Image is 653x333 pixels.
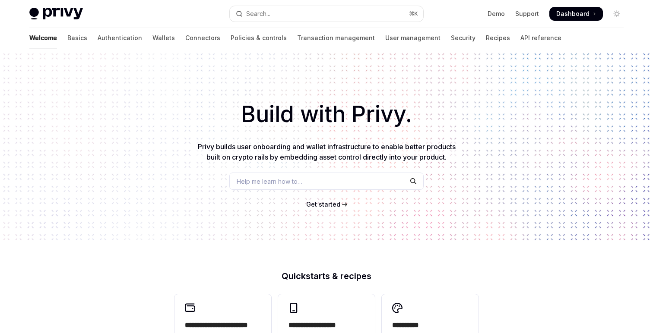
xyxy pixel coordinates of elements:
a: Authentication [98,28,142,48]
a: Policies & controls [231,28,287,48]
a: Security [451,28,475,48]
button: Open search [230,6,423,22]
a: Welcome [29,28,57,48]
a: Transaction management [297,28,375,48]
button: Toggle dark mode [610,7,624,21]
a: User management [385,28,441,48]
a: Get started [306,200,340,209]
span: ⌘ K [409,10,418,17]
a: Demo [488,9,505,18]
a: API reference [520,28,561,48]
a: Dashboard [549,7,603,21]
h1: Build with Privy. [14,97,639,131]
img: light logo [29,8,83,20]
div: Search... [246,9,270,19]
a: Support [515,9,539,18]
a: Wallets [152,28,175,48]
span: Dashboard [556,9,590,18]
span: Help me learn how to… [237,177,302,186]
a: Recipes [486,28,510,48]
span: Privy builds user onboarding and wallet infrastructure to enable better products built on crypto ... [198,142,456,161]
a: Basics [67,28,87,48]
h2: Quickstarts & recipes [174,272,479,280]
span: Get started [306,201,340,208]
a: Connectors [185,28,220,48]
